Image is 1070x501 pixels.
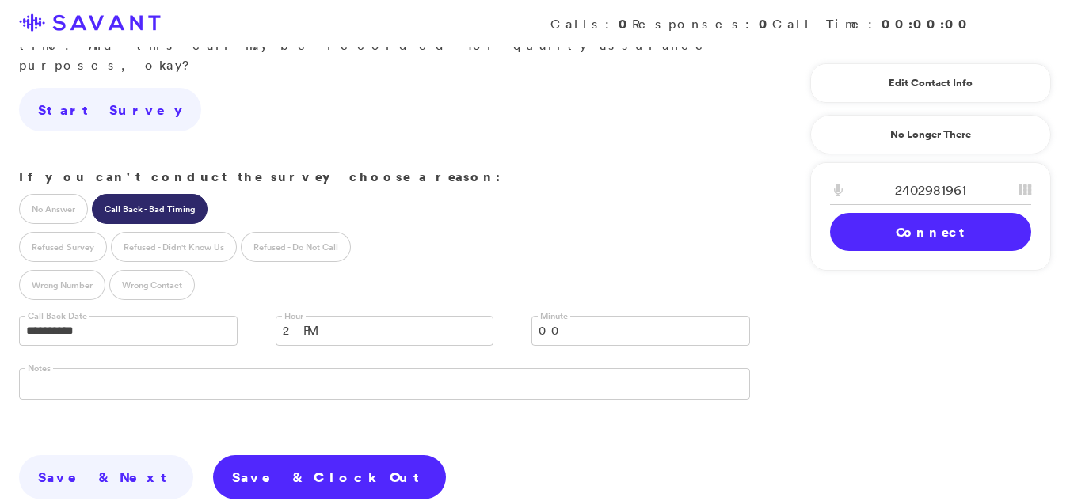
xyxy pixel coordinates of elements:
[759,15,772,32] strong: 0
[25,362,53,374] label: Notes
[830,213,1031,251] a: Connect
[19,168,501,185] strong: If you can't conduct the survey choose a reason:
[19,88,201,132] a: Start Survey
[882,15,972,32] strong: 00:00:00
[810,115,1051,154] a: No Longer There
[830,70,1031,96] a: Edit Contact Info
[19,194,88,224] label: No Answer
[283,317,466,345] span: 2 PM
[25,310,89,322] label: Call Back Date
[241,232,351,262] label: Refused - Do Not Call
[539,317,722,345] span: 00
[19,455,193,499] a: Save & Next
[19,270,105,300] label: Wrong Number
[92,194,208,224] label: Call Back - Bad Timing
[109,270,195,300] label: Wrong Contact
[282,310,306,322] label: Hour
[111,232,237,262] label: Refused - Didn't Know Us
[538,310,570,322] label: Minute
[19,232,107,262] label: Refused Survey
[213,455,446,499] a: Save & Clock Out
[619,15,632,32] strong: 0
